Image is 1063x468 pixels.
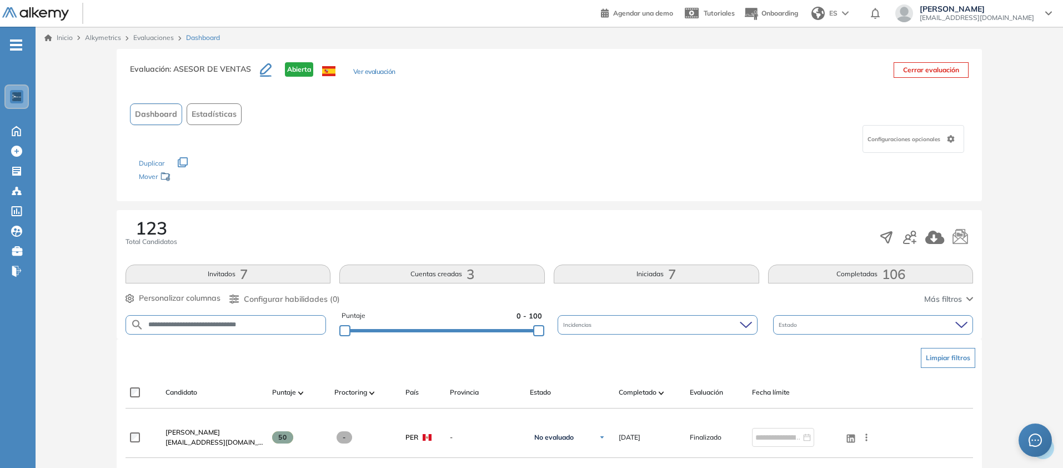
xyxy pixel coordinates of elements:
span: Incidencias [563,321,594,329]
button: Personalizar columnas [126,292,220,304]
img: https://assets.alkemy.org/workspaces/1802/d452bae4-97f6-47ab-b3bf-1c40240bc960.jpg [12,92,21,101]
button: Onboarding [744,2,798,26]
button: Cerrar evaluación [894,62,969,78]
i: - [10,44,22,46]
span: Candidato [166,387,197,397]
span: 0 - 100 [517,311,542,321]
div: Estado [773,315,973,335]
img: [missing "en.ARROW_ALT" translation] [298,391,304,395]
span: Finalizado [690,432,721,442]
button: Configurar habilidades (0) [229,293,340,305]
a: [PERSON_NAME] [166,427,263,437]
button: Completadas106 [768,265,974,283]
span: - [450,432,521,442]
h3: Evaluación [130,62,260,86]
span: Puntaje [342,311,365,321]
div: Mover [139,167,250,188]
img: ESP [322,66,335,76]
span: Evaluación [690,387,723,397]
span: [EMAIL_ADDRESS][DOMAIN_NAME] [920,13,1034,22]
span: Alkymetrics [85,33,121,42]
span: Fecha límite [752,387,790,397]
a: Inicio [44,33,73,43]
img: SEARCH_ALT [131,318,144,332]
a: Evaluaciones [133,33,174,42]
img: PER [423,434,432,441]
span: Agendar una demo [613,9,673,17]
img: world [811,7,825,20]
img: [missing "en.ARROW_ALT" translation] [369,391,375,395]
button: Invitados7 [126,265,331,283]
span: Estado [779,321,799,329]
button: Ver evaluación [353,67,395,78]
span: PER [405,432,418,442]
button: Estadísticas [187,103,242,125]
span: Estadísticas [192,108,237,120]
span: [PERSON_NAME] [166,428,220,436]
span: País [405,387,419,397]
span: Configurar habilidades (0) [244,293,340,305]
span: Total Candidatos [126,237,177,247]
button: Limpiar filtros [921,348,975,368]
span: - [337,431,353,444]
span: Estado [530,387,551,397]
img: Logo [2,7,69,21]
span: ES [829,8,838,18]
span: Abierta [285,62,313,77]
button: Dashboard [130,103,182,125]
span: 50 [272,431,294,444]
span: Tutoriales [704,9,735,17]
img: [missing "en.ARROW_ALT" translation] [659,391,664,395]
a: Agendar una demo [601,6,673,19]
span: Dashboard [186,33,220,43]
div: Incidencias [558,315,758,335]
span: Completado [619,387,656,397]
span: 123 [136,219,167,237]
span: Provincia [450,387,479,397]
img: Ícono de flecha [599,434,605,441]
span: Configuraciones opcionales [868,135,942,143]
span: : ASESOR DE VENTAS [169,64,251,74]
span: [PERSON_NAME] [920,4,1034,13]
span: Duplicar [139,159,164,167]
span: Proctoring [334,387,367,397]
span: [DATE] [619,432,640,442]
span: Personalizar columnas [139,292,220,304]
button: Cuentas creadas3 [339,265,545,283]
span: message [1029,434,1042,447]
span: Dashboard [135,108,177,120]
button: Iniciadas7 [554,265,759,283]
span: No evaluado [534,433,574,442]
div: Configuraciones opcionales [863,125,964,153]
span: Puntaje [272,387,296,397]
span: Más filtros [924,293,962,305]
span: Onboarding [761,9,798,17]
img: arrow [842,11,849,16]
span: [EMAIL_ADDRESS][DOMAIN_NAME] [166,437,263,447]
button: Más filtros [924,293,973,305]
